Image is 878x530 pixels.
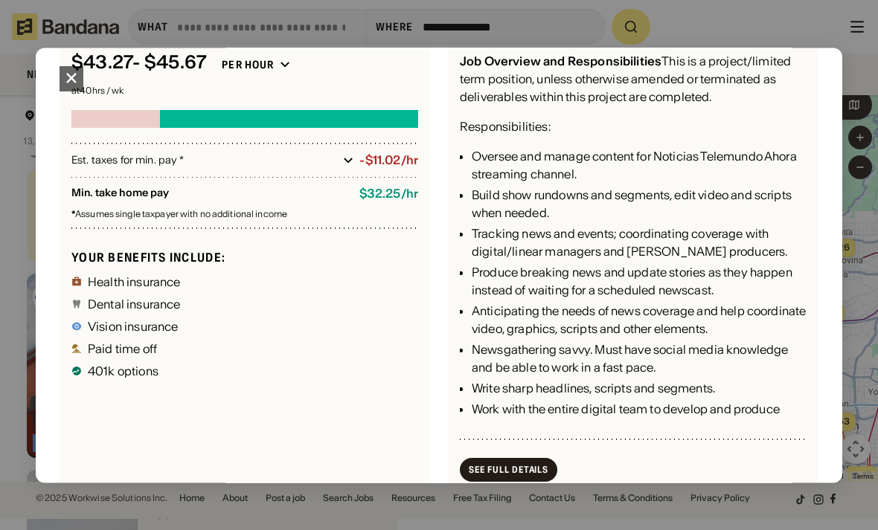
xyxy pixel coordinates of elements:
div: -$11.02/hr [359,154,418,168]
div: Newsgathering savvy. Must have social media knowledge and be able to work in a fast pace. [472,341,807,377]
div: Job Overview and Responsibilities [460,54,661,69]
div: $ 32.25 / hr [359,187,418,201]
div: This is a project/limited term position, unless otherwise amended or terminated as deliverables w... [460,53,807,106]
div: Est. taxes for min. pay * [71,153,337,168]
div: Oversee and manage content for Noticias Telemundo Ahora streaming channel. [472,148,807,184]
div: Tracking news and events; coordinating coverage with digital/linear managers and [PERSON_NAME] pr... [472,225,807,261]
div: Responsibilities: [460,118,551,136]
div: $ 43.27 - $45.67 [71,53,207,74]
div: Write sharp headlines, scripts and segments. [472,380,807,398]
div: Produce breaking news and update stories as they happen instead of waiting for a scheduled newscast. [472,264,807,300]
div: Paid time off [88,343,157,355]
div: Anticipating the needs of news coverage and help coordinate video, graphics, scripts and other el... [472,303,807,338]
div: Your benefits include: [71,250,418,265]
div: Assumes single taxpayer with no additional income [71,210,418,219]
div: Vision insurance [88,320,179,332]
div: Work with the entire digital team to develop and produce special content using the resources and ... [472,401,807,454]
div: 401k options [88,365,158,377]
div: Health insurance [88,276,181,288]
div: Dental insurance [88,298,181,310]
div: at 40 hrs / wk [71,87,418,96]
div: Per hour [222,59,274,72]
div: Min. take home pay [71,187,347,201]
div: Build show rundowns and segments, edit video and scripts when needed. [472,187,807,222]
div: See Full Details [469,465,548,474]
